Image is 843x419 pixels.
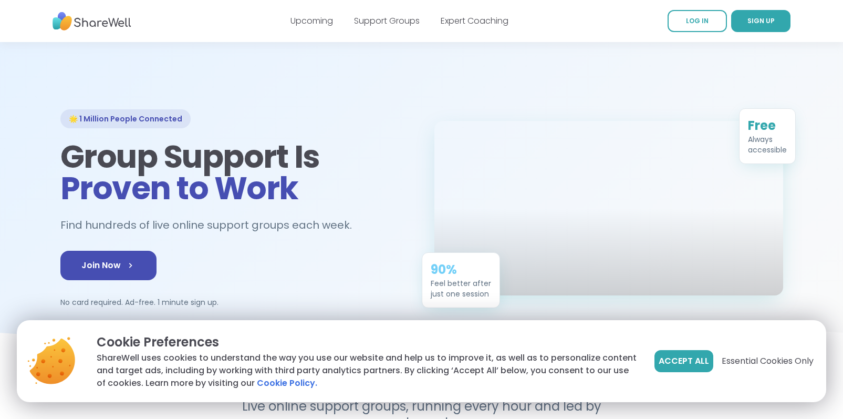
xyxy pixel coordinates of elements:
[257,377,317,390] a: Cookie Policy.
[686,16,709,25] span: LOG IN
[659,355,709,367] span: Accept All
[60,141,409,204] h1: Group Support Is
[53,7,131,36] img: ShareWell Nav Logo
[354,15,420,27] a: Support Groups
[60,251,157,280] a: Join Now
[748,117,787,134] div: Free
[722,355,814,367] span: Essential Cookies Only
[60,217,363,234] h2: Find hundreds of live online support groups each week.
[731,10,790,32] a: SIGN UP
[431,261,491,278] div: 90%
[747,16,775,25] span: SIGN UP
[97,333,638,352] p: Cookie Preferences
[748,134,787,155] div: Always accessible
[441,15,508,27] a: Expert Coaching
[431,278,491,299] div: Feel better after just one session
[654,350,713,372] button: Accept All
[97,352,638,390] p: ShareWell uses cookies to understand the way you use our website and help us to improve it, as we...
[60,297,409,308] p: No card required. Ad-free. 1 minute sign up.
[60,166,298,210] span: Proven to Work
[290,15,333,27] a: Upcoming
[81,259,136,272] span: Join Now
[668,10,727,32] a: LOG IN
[60,109,191,128] div: 🌟 1 Million People Connected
